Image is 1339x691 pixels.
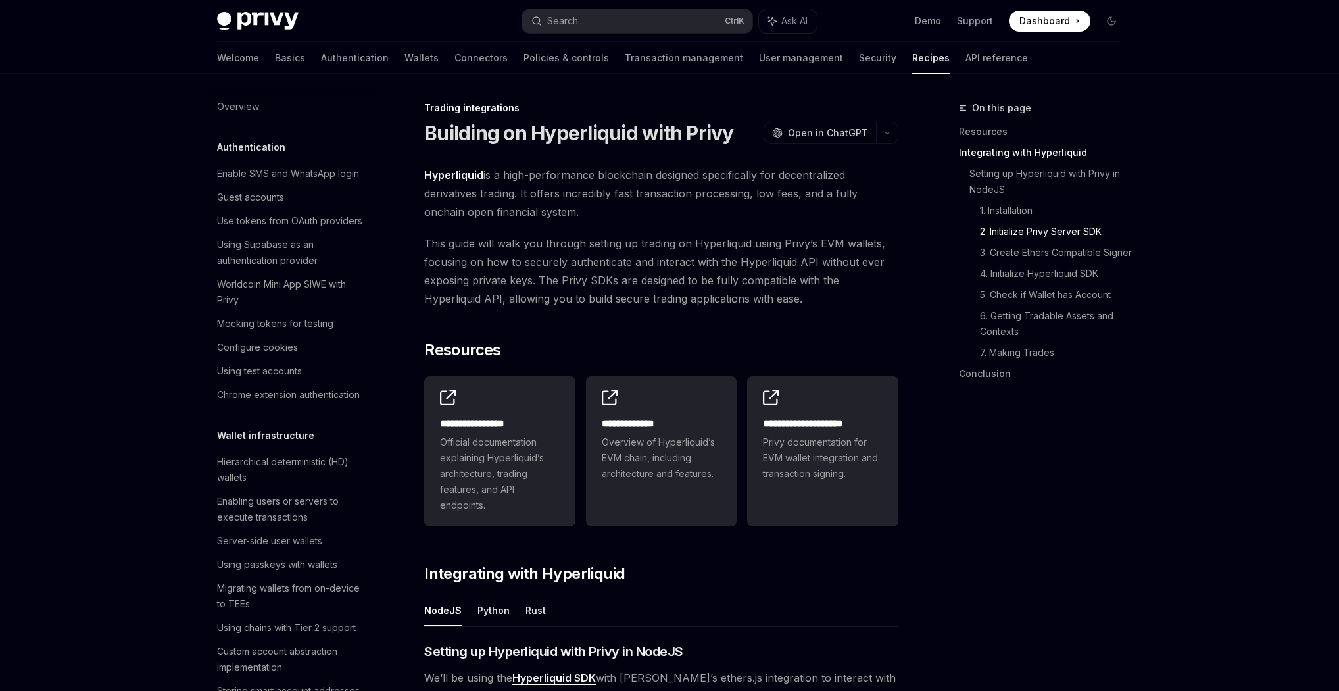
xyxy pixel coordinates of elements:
a: Setting up Hyperliquid with Privy in NodeJS [969,163,1132,200]
a: Hyperliquid [424,168,483,182]
div: Using passkeys with wallets [217,557,337,573]
div: Custom account abstraction implementation [217,644,367,675]
a: Worldcoin Mini App SIWE with Privy [207,272,375,312]
a: API reference [965,42,1028,74]
span: Setting up Hyperliquid with Privy in NodeJS [424,642,683,661]
a: Resources [959,121,1132,142]
a: Using test accounts [207,359,375,383]
button: NodeJS [424,595,462,626]
a: **** **** **** *Official documentation explaining Hyperliquid’s architecture, trading features, a... [424,376,575,526]
a: 1. Installation [980,200,1132,221]
a: Using chains with Tier 2 support [207,616,375,640]
a: Migrating wallets from on-device to TEEs [207,576,375,616]
a: 7. Making Trades [980,342,1132,363]
a: Conclusion [959,363,1132,384]
button: Toggle dark mode [1101,11,1122,32]
span: Official documentation explaining Hyperliquid’s architecture, trading features, and API endpoints. [440,434,560,513]
a: Welcome [217,42,259,74]
a: Using passkeys with wallets [207,553,375,576]
h1: Building on Hyperliquid with Privy [424,121,734,145]
a: Support [957,14,993,28]
h5: Authentication [217,140,285,155]
span: Overview of Hyperliquid’s EVM chain, including architecture and features. [602,434,721,482]
span: Open in ChatGPT [788,126,868,140]
div: Server-side user wallets [217,533,322,549]
a: Chrome extension authentication [207,383,375,407]
a: Connectors [454,42,508,74]
a: Demo [915,14,941,28]
a: 2. Initialize Privy Server SDK [980,221,1132,242]
a: Integrating with Hyperliquid [959,142,1132,163]
a: Hierarchical deterministic (HD) wallets [207,450,375,490]
a: User management [759,42,843,74]
button: Python [477,595,510,626]
div: Trading integrations [424,101,898,115]
div: Hierarchical deterministic (HD) wallets [217,454,367,486]
div: Chrome extension authentication [217,387,360,403]
a: Guest accounts [207,186,375,209]
span: Ctrl K [725,16,744,26]
button: Search...CtrlK [522,9,752,33]
a: Policies & controls [523,42,609,74]
div: Enabling users or servers to execute transactions [217,494,367,525]
a: Using Supabase as an authentication provider [207,233,375,272]
span: Privy documentation for EVM wallet integration and transaction signing. [763,434,883,482]
div: Mocking tokens for testing [217,316,333,332]
div: Guest accounts [217,190,284,205]
a: Wallets [404,42,439,74]
span: Integrating with Hyperliquid [424,563,625,584]
span: On this page [972,100,1031,116]
button: Ask AI [759,9,817,33]
span: Dashboard [1019,14,1070,28]
div: Use tokens from OAuth providers [217,213,362,229]
button: Open in ChatGPT [764,122,876,144]
div: Configure cookies [217,340,298,355]
a: **** **** ***Overview of Hyperliquid’s EVM chain, including architecture and features. [586,376,737,526]
div: Using Supabase as an authentication provider [217,237,367,269]
a: 3. Create Ethers Compatible Signer [980,242,1132,263]
a: Mocking tokens for testing [207,312,375,336]
a: Custom account abstraction implementation [207,640,375,679]
a: 5. Check if Wallet has Account [980,284,1132,305]
div: Migrating wallets from on-device to TEEs [217,580,367,612]
a: Transaction management [625,42,743,74]
span: Resources [424,340,501,361]
h5: Wallet infrastructure [217,428,314,444]
a: Configure cookies [207,336,375,359]
a: **** **** **** *****Privy documentation for EVM wallet integration and transaction signing. [747,376,898,526]
div: Enable SMS and WhatsApp login [217,166,359,182]
div: Using test accounts [217,363,302,379]
div: Search... [547,13,584,29]
a: Enabling users or servers to execute transactions [207,490,375,529]
button: Rust [525,595,546,626]
a: Recipes [912,42,950,74]
div: Worldcoin Mini App SIWE with Privy [217,276,367,308]
a: Hyperliquid SDK [512,671,596,685]
div: Using chains with Tier 2 support [217,620,356,636]
a: Enable SMS and WhatsApp login [207,162,375,186]
span: is a high-performance blockchain designed specifically for decentralized derivatives trading. It ... [424,166,898,221]
a: Overview [207,95,375,118]
a: Authentication [321,42,389,74]
a: 4. Initialize Hyperliquid SDK [980,263,1132,284]
a: Server-side user wallets [207,529,375,553]
a: Dashboard [1009,11,1090,32]
div: Overview [217,99,259,115]
a: Security [859,42,896,74]
a: Use tokens from OAuth providers [207,209,375,233]
a: 6. Getting Tradable Assets and Contexts [980,305,1132,342]
span: This guide will walk you through setting up trading on Hyperliquid using Privy’s EVM wallets, foc... [424,234,898,308]
span: Ask AI [781,14,808,28]
img: dark logo [217,12,299,30]
a: Basics [275,42,305,74]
